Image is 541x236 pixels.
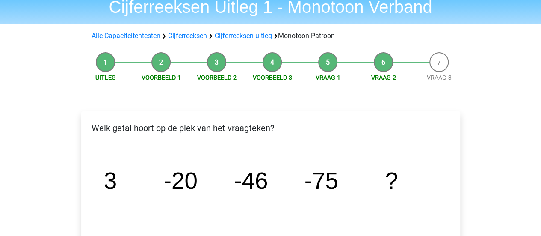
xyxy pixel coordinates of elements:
a: Cijferreeksen uitleg [215,32,272,40]
tspan: ? [385,167,398,194]
tspan: -75 [304,167,338,194]
tspan: 3 [103,167,116,194]
div: Monotoon Patroon [88,31,453,41]
a: Cijferreeksen [168,32,207,40]
a: Vraag 1 [316,74,340,81]
a: Voorbeeld 3 [253,74,292,81]
a: Uitleg [95,74,116,81]
a: Vraag 2 [371,74,396,81]
tspan: -20 [163,167,197,194]
tspan: -46 [234,167,268,194]
a: Alle Capaciteitentesten [92,32,160,40]
a: Vraag 3 [427,74,452,81]
p: Welk getal hoort op de plek van het vraagteken? [88,122,453,134]
a: Voorbeeld 2 [197,74,237,81]
a: Voorbeeld 1 [142,74,181,81]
